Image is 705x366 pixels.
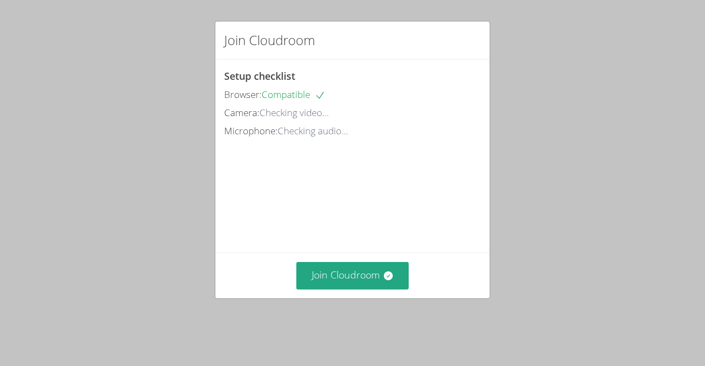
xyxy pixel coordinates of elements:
[259,106,329,119] span: Checking video...
[224,30,315,50] h2: Join Cloudroom
[296,262,409,289] button: Join Cloudroom
[224,88,262,101] span: Browser:
[224,124,278,137] span: Microphone:
[224,69,295,83] span: Setup checklist
[262,88,326,101] span: Compatible
[278,124,348,137] span: Checking audio...
[224,106,259,119] span: Camera:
